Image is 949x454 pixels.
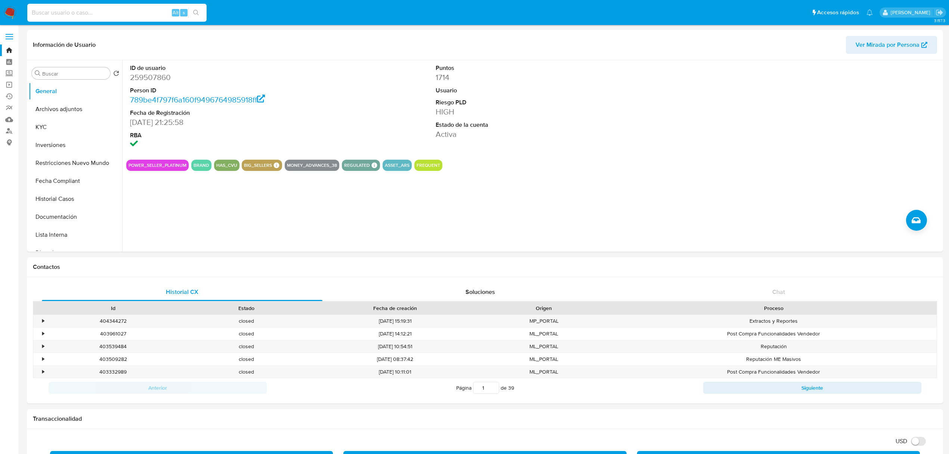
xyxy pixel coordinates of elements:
[610,315,937,327] div: Extractos y Reportes
[29,118,122,136] button: KYC
[477,328,610,340] div: ML_PORTAL
[42,343,44,350] div: •
[817,9,859,16] span: Accesos rápidos
[436,72,632,83] dd: 1714
[29,154,122,172] button: Restricciones Nuevo Mundo
[46,366,180,378] div: 403332989
[27,8,207,18] input: Buscar usuario o caso...
[33,41,96,49] h1: Información de Usuario
[936,9,943,16] a: Salir
[313,328,477,340] div: [DATE] 14:12:21
[477,366,610,378] div: ML_PORTAL
[29,208,122,226] button: Documentación
[313,340,477,353] div: [DATE] 10:54:51
[866,9,873,16] a: Notificaciones
[29,172,122,190] button: Fecha Compliant
[42,330,44,337] div: •
[180,353,313,365] div: closed
[46,340,180,353] div: 403539484
[436,129,632,139] dd: Activa
[46,328,180,340] div: 403961027
[46,353,180,365] div: 403509282
[456,382,514,394] span: Página de
[29,226,122,244] button: Lista Interna
[188,7,204,18] button: search-icon
[436,86,632,95] dt: Usuario
[42,318,44,325] div: •
[42,368,44,375] div: •
[482,304,605,312] div: Origen
[130,64,326,72] dt: ID de usuario
[856,36,919,54] span: Ver Mirada por Persona
[610,366,937,378] div: Post Compra Funcionalidades Vendedor
[313,353,477,365] div: [DATE] 08:37:42
[130,72,326,83] dd: 259507860
[318,304,472,312] div: Fecha de creación
[42,70,107,77] input: Buscar
[46,315,180,327] div: 404344272
[185,304,308,312] div: Estado
[33,263,937,271] h1: Contactos
[436,107,632,117] dd: HIGH
[772,288,785,296] span: Chat
[130,109,326,117] dt: Fecha de Registración
[610,353,937,365] div: Reputación ME Masivos
[29,244,122,262] button: Direcciones
[130,94,265,105] a: 789be4f797f6a160f9496764985918ff
[130,131,326,139] dt: RBA
[313,366,477,378] div: [DATE] 10:11:01
[180,315,313,327] div: closed
[846,36,937,54] button: Ver Mirada por Persona
[616,304,931,312] div: Proceso
[130,117,326,128] dd: [DATE] 21:25:58
[29,100,122,118] button: Archivos adjuntos
[29,136,122,154] button: Inversiones
[703,382,921,394] button: Siguiente
[477,315,610,327] div: MP_PORTAL
[42,356,44,363] div: •
[477,353,610,365] div: ML_PORTAL
[477,340,610,353] div: ML_PORTAL
[436,98,632,107] dt: Riesgo PLD
[436,121,632,129] dt: Estado de la cuenta
[180,340,313,353] div: closed
[180,328,313,340] div: closed
[49,382,267,394] button: Anterior
[113,70,119,79] button: Volver al orden por defecto
[183,9,185,16] span: s
[313,315,477,327] div: [DATE] 15:19:31
[466,288,495,296] span: Soluciones
[610,340,937,353] div: Reputación
[436,64,632,72] dt: Puntos
[508,384,514,392] span: 39
[29,82,122,100] button: General
[166,288,198,296] span: Historial CX
[35,70,41,76] button: Buscar
[173,9,179,16] span: Alt
[29,190,122,208] button: Historial Casos
[130,86,326,95] dt: Person ID
[52,304,174,312] div: Id
[180,366,313,378] div: closed
[33,415,937,423] h1: Transaccionalidad
[891,9,933,16] p: andres.vilosio@mercadolibre.com
[610,328,937,340] div: Post Compra Funcionalidades Vendedor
